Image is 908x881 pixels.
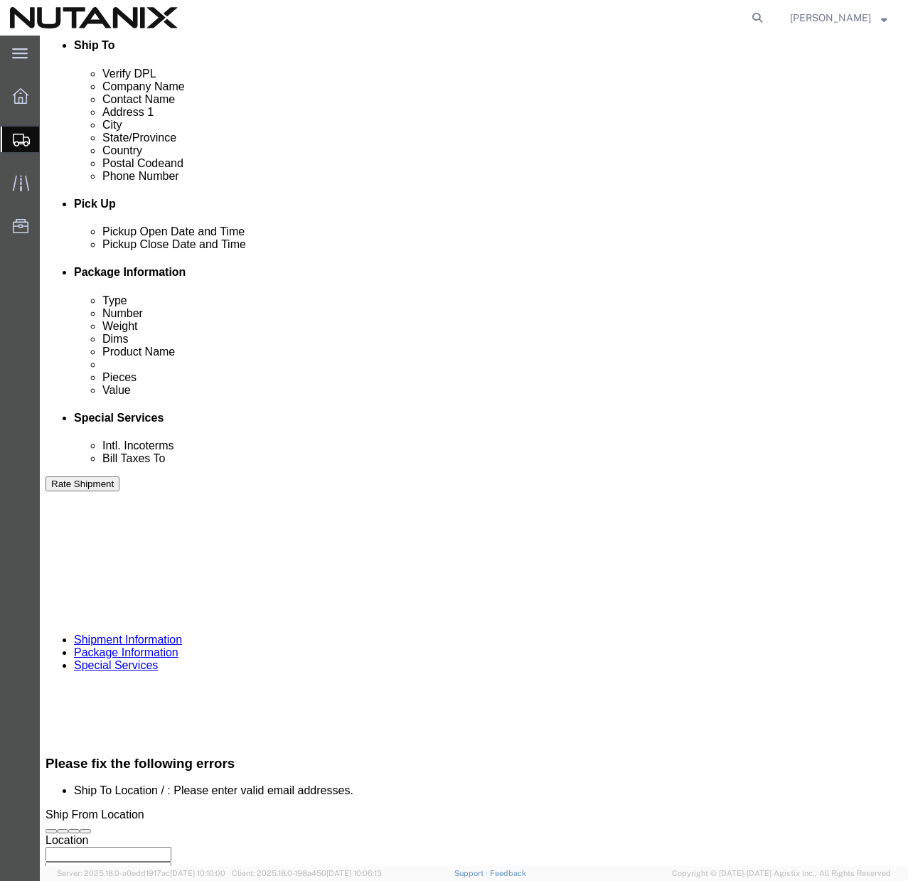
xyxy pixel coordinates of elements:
[326,869,382,877] span: [DATE] 10:06:13
[790,10,871,26] span: Joseph Walden
[170,869,225,877] span: [DATE] 10:10:00
[57,869,225,877] span: Server: 2025.18.0-a0edd1917ac
[232,869,382,877] span: Client: 2025.18.0-198a450
[672,867,891,880] span: Copyright © [DATE]-[DATE] Agistix Inc., All Rights Reserved
[10,7,178,28] img: logo
[40,36,908,866] iframe: FS Legacy Container
[789,9,888,26] button: [PERSON_NAME]
[454,869,490,877] a: Support
[490,869,526,877] a: Feedback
